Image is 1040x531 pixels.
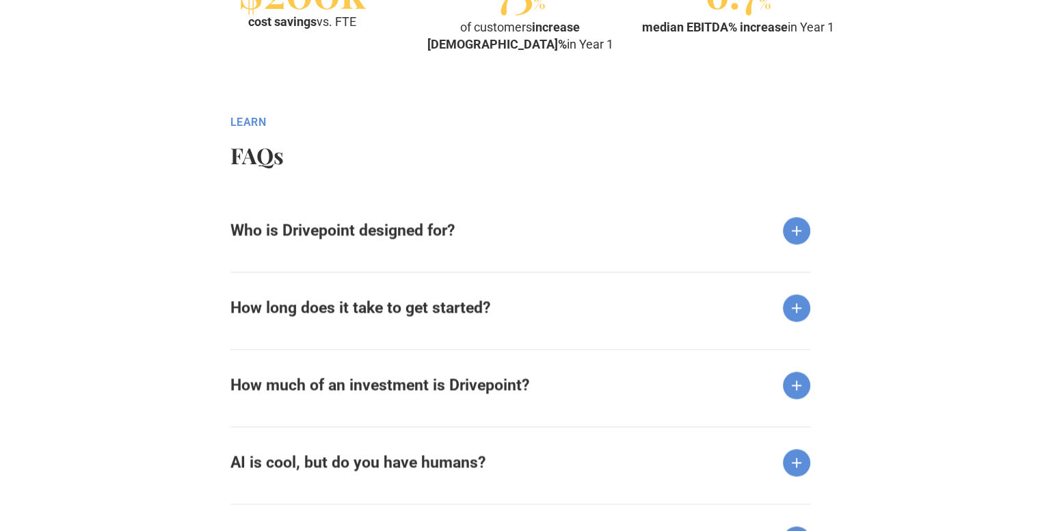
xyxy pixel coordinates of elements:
[230,221,455,239] strong: Who is Drivepoint designed for?
[230,376,529,394] strong: How much of an investment is Drivepoint?
[416,18,624,53] div: of customers in Year 1
[642,18,834,36] div: in Year 1
[248,14,317,29] strong: cost savings
[230,143,756,168] h2: FAQs
[795,373,1040,531] iframe: Chat Widget
[427,20,580,51] strong: increase [DEMOGRAPHIC_DATA]%
[248,13,356,30] div: vs. FTE
[230,116,756,129] div: Learn
[642,20,788,34] strong: median EBITDA% increase
[230,453,485,471] strong: AI is cool, but do you have humans?
[230,298,490,317] strong: How long does it take to get started?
